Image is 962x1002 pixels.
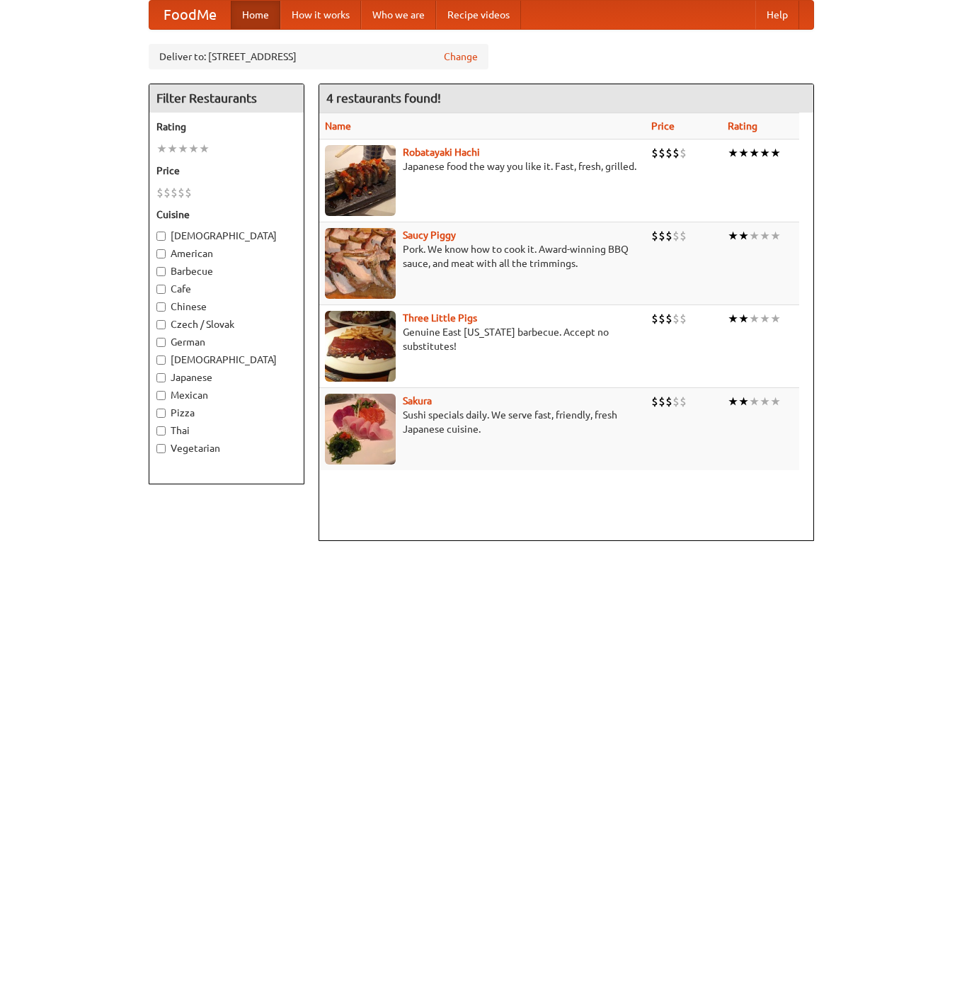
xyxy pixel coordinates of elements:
div: Deliver to: [STREET_ADDRESS] [149,44,488,69]
input: Vegetarian [156,444,166,453]
li: $ [651,394,658,409]
li: $ [665,394,672,409]
input: [DEMOGRAPHIC_DATA] [156,232,166,241]
a: Three Little Pigs [403,312,477,324]
img: littlepigs.jpg [325,311,396,382]
label: Czech / Slovak [156,317,297,331]
h4: Filter Restaurants [149,84,304,113]
li: ★ [156,141,167,156]
li: $ [672,394,680,409]
li: ★ [749,145,760,161]
input: [DEMOGRAPHIC_DATA] [156,355,166,365]
li: $ [680,394,687,409]
input: American [156,249,166,258]
li: ★ [728,394,738,409]
li: ★ [760,394,770,409]
a: Change [444,50,478,64]
li: ★ [749,311,760,326]
li: ★ [770,311,781,326]
li: $ [658,228,665,244]
li: ★ [770,145,781,161]
img: sakura.jpg [325,394,396,465]
li: ★ [738,228,749,244]
label: American [156,246,297,261]
input: German [156,338,166,347]
li: $ [665,311,672,326]
input: Thai [156,426,166,435]
li: $ [651,145,658,161]
a: Who we are [361,1,436,29]
li: $ [680,228,687,244]
li: ★ [738,311,749,326]
li: $ [672,145,680,161]
a: Robatayaki Hachi [403,147,480,158]
input: Chinese [156,302,166,312]
h5: Cuisine [156,207,297,222]
li: ★ [770,394,781,409]
input: Czech / Slovak [156,320,166,329]
a: Price [651,120,675,132]
li: $ [665,145,672,161]
label: Cafe [156,282,297,296]
li: $ [651,228,658,244]
li: ★ [760,145,770,161]
a: Home [231,1,280,29]
label: [DEMOGRAPHIC_DATA] [156,353,297,367]
img: saucy.jpg [325,228,396,299]
li: $ [665,228,672,244]
li: $ [164,185,171,200]
img: robatayaki.jpg [325,145,396,216]
li: ★ [728,145,738,161]
label: German [156,335,297,349]
li: $ [658,145,665,161]
a: Saucy Piggy [403,229,456,241]
input: Cafe [156,285,166,294]
li: $ [680,145,687,161]
li: $ [672,311,680,326]
label: Thai [156,423,297,438]
p: Sushi specials daily. We serve fast, friendly, fresh Japanese cuisine. [325,408,641,436]
input: Japanese [156,373,166,382]
a: How it works [280,1,361,29]
li: $ [185,185,192,200]
li: ★ [749,394,760,409]
a: Recipe videos [436,1,521,29]
label: Barbecue [156,264,297,278]
li: ★ [738,394,749,409]
a: Name [325,120,351,132]
h5: Price [156,164,297,178]
li: ★ [760,228,770,244]
h5: Rating [156,120,297,134]
label: Japanese [156,370,297,385]
li: ★ [749,228,760,244]
input: Barbecue [156,267,166,276]
a: Rating [728,120,757,132]
li: ★ [167,141,178,156]
label: Chinese [156,300,297,314]
ng-pluralize: 4 restaurants found! [326,91,441,105]
label: Vegetarian [156,441,297,455]
a: Help [755,1,799,29]
li: $ [658,394,665,409]
li: ★ [728,228,738,244]
li: $ [651,311,658,326]
li: ★ [728,311,738,326]
label: Pizza [156,406,297,420]
li: ★ [738,145,749,161]
input: Mexican [156,391,166,400]
p: Pork. We know how to cook it. Award-winning BBQ sauce, and meat with all the trimmings. [325,242,641,271]
a: Sakura [403,395,432,406]
li: $ [672,228,680,244]
li: $ [658,311,665,326]
li: ★ [760,311,770,326]
p: Genuine East [US_STATE] barbecue. Accept no substitutes! [325,325,641,353]
a: FoodMe [149,1,231,29]
li: $ [680,311,687,326]
input: Pizza [156,409,166,418]
p: Japanese food the way you like it. Fast, fresh, grilled. [325,159,641,173]
li: $ [178,185,185,200]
